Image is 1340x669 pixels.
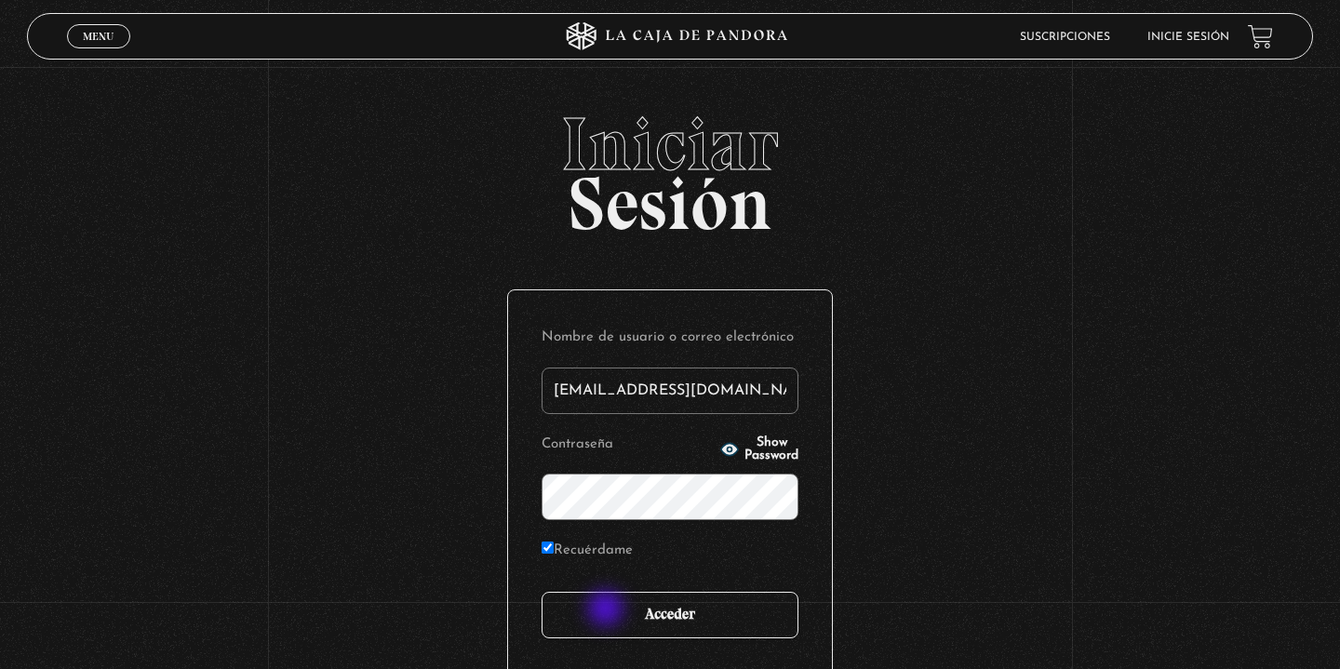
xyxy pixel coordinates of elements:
span: Menu [83,31,114,42]
input: Recuérdame [542,542,554,554]
a: View your shopping cart [1248,24,1273,49]
label: Contraseña [542,431,715,460]
h2: Sesión [27,107,1313,226]
label: Nombre de usuario o correo electrónico [542,324,798,353]
input: Acceder [542,592,798,638]
a: Suscripciones [1020,32,1110,43]
span: Show Password [744,436,798,462]
span: Cerrar [77,47,121,60]
a: Inicie sesión [1147,32,1229,43]
label: Recuérdame [542,537,633,566]
button: Show Password [720,436,798,462]
span: Iniciar [27,107,1313,181]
